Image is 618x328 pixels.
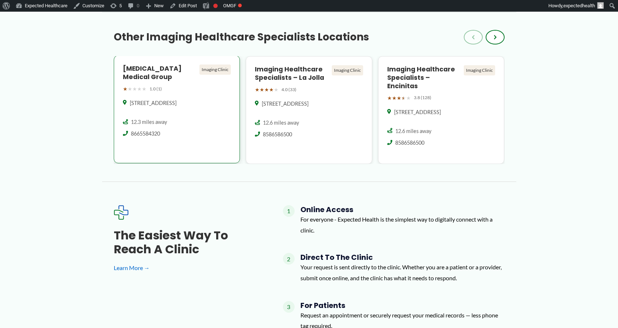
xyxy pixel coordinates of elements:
p: Your request is sent directly to the clinic. Whether you are a patient or a provider, submit once... [300,262,505,283]
a: Imaging Healthcare Specialists – La Jolla Imaging Clinic ★★★★★ 4.0 (33) [STREET_ADDRESS] 12.6 mil... [246,56,372,164]
h3: The Easiest Way to Reach a Clinic [114,229,260,257]
span: 2 [283,253,295,265]
span: ★ [274,85,279,94]
span: [STREET_ADDRESS] [262,100,308,108]
h4: Imaging Healthcare Specialists – Encinitas [387,65,461,90]
div: Imaging Clinic [464,65,495,75]
span: 8586586500 [395,139,424,147]
a: [MEDICAL_DATA] Medical Group Imaging Clinic ★★★★★ 1.0 (1) [STREET_ADDRESS] 12.3 miles away 866558... [114,56,240,164]
span: 12.6 miles away [395,128,431,135]
span: 12.6 miles away [263,119,299,126]
span: 8665584320 [131,130,160,137]
span: ★ [397,93,401,103]
span: ‹ [472,33,475,42]
a: Imaging Healthcare Specialists – Encinitas Imaging Clinic ★★★★★ 3.8 (128) [STREET_ADDRESS] 12.6 m... [378,56,505,164]
span: ★ [392,93,397,103]
span: 4.0 (33) [281,86,296,94]
span: ★ [406,93,411,103]
span: ★ [137,84,142,94]
span: [STREET_ADDRESS] [130,99,176,107]
span: 1 [283,205,295,217]
span: ★ [128,84,132,94]
div: Imaging Clinic [332,65,363,75]
a: Learn More → [114,262,260,273]
button: ‹ [464,30,483,44]
span: ★ [387,93,392,103]
span: [STREET_ADDRESS] [394,109,441,116]
span: 8586586500 [263,131,292,138]
span: › [494,33,497,42]
span: 3 [283,301,295,313]
img: Expected Healthcare Logo [114,205,128,220]
h4: Imaging Healthcare Specialists – La Jolla [255,65,329,82]
span: ★ [142,84,147,94]
span: ★ [260,85,264,94]
span: 1.0 (1) [149,85,162,93]
button: › [486,30,505,44]
span: ★ [401,93,406,103]
span: 12.3 miles away [131,118,167,126]
span: ★ [255,85,260,94]
span: 3.8 (128) [414,94,431,102]
div: Focus keyphrase not set [213,4,218,8]
div: Imaging Clinic [199,65,231,75]
span: ★ [123,84,128,94]
h4: [MEDICAL_DATA] Medical Group [123,65,197,81]
p: For everyone - Expected Health is the simplest way to digitally connect with a clinic. [300,214,505,235]
span: ★ [269,85,274,94]
h4: For Patients [300,301,505,310]
h4: Direct to the Clinic [300,253,505,262]
span: ★ [132,84,137,94]
h4: Online Access [300,205,505,214]
span: ★ [264,85,269,94]
span: expectedhealth [563,3,595,8]
h3: Other Imaging Healthcare Specialists Locations [114,31,369,44]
